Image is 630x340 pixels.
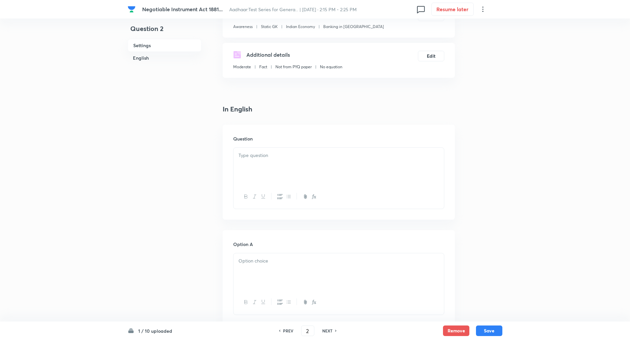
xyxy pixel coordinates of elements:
[233,241,444,248] h6: Option A
[233,64,251,70] p: Moderate
[261,24,278,30] p: Static GK
[223,104,455,114] h4: In English
[229,6,357,13] span: Aadhaar:Test Series for Genera... | [DATE] · 2:15 PM - 2:25 PM
[128,24,202,39] h4: Question 2
[128,5,137,13] a: Company Logo
[286,24,315,30] p: Indian Economy
[275,64,312,70] p: Not from PYQ paper
[128,5,136,13] img: Company Logo
[259,64,267,70] p: Fact
[322,328,332,334] h6: NEXT
[242,320,300,328] span: Mark as correct answer
[233,51,241,59] img: questionDetails.svg
[142,6,223,13] span: Negotiable Instrument Act 1881...
[246,51,290,59] h5: Additional details
[128,52,202,64] h6: English
[431,3,474,16] button: Resume later
[443,325,469,336] button: Remove
[418,51,444,61] button: Edit
[323,24,384,30] p: Banking in [GEOGRAPHIC_DATA]
[320,64,342,70] p: No equation
[128,39,202,52] h6: Settings
[233,24,253,30] p: Awareness
[283,328,293,334] h6: PREV
[476,325,502,336] button: Save
[233,135,444,142] h6: Question
[138,327,172,334] h6: 1 / 10 uploaded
